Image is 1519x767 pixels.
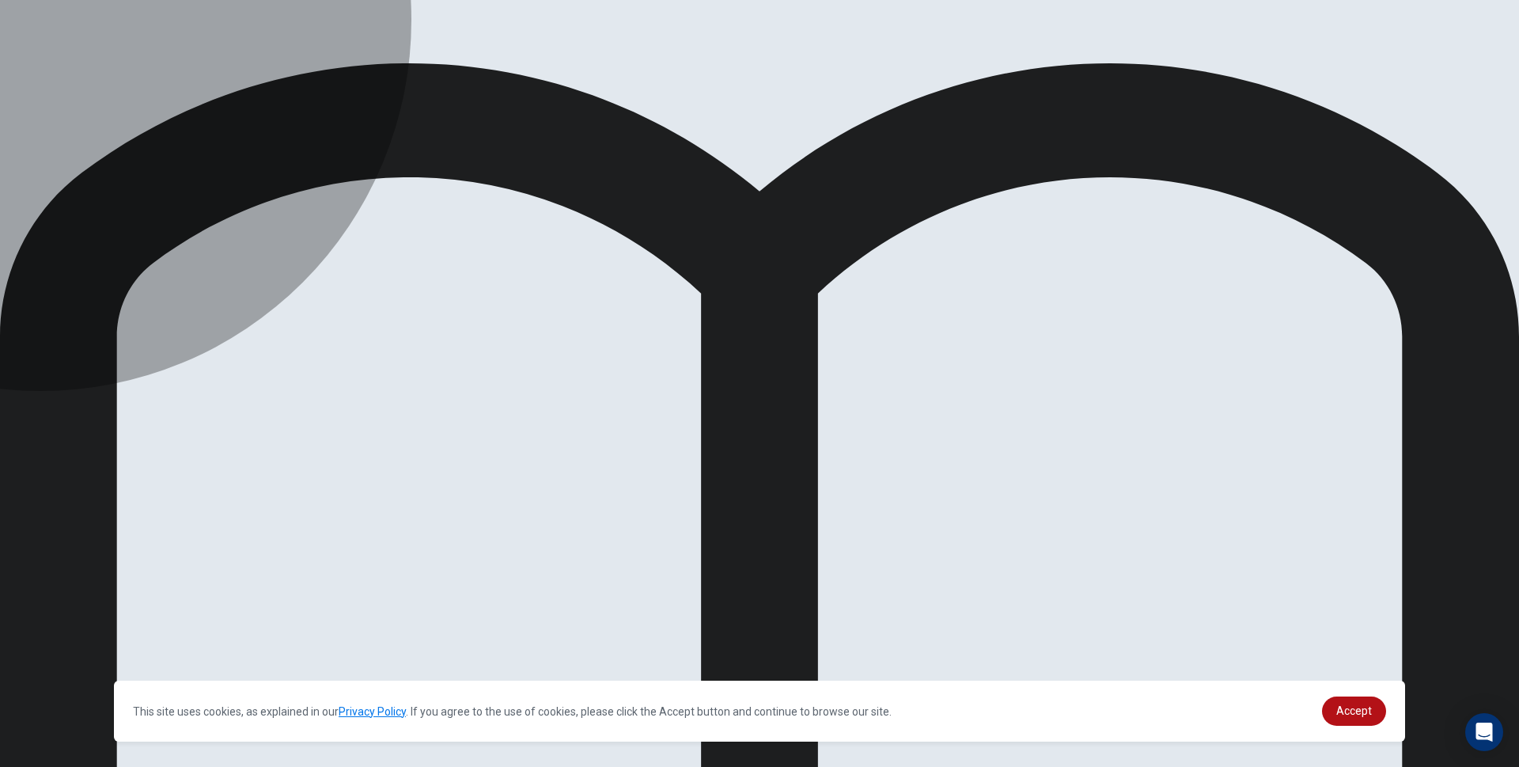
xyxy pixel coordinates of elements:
div: cookieconsent [114,681,1405,742]
a: Privacy Policy [339,705,406,718]
a: dismiss cookie message [1322,697,1386,726]
span: This site uses cookies, as explained in our . If you agree to the use of cookies, please click th... [133,705,892,718]
span: Accept [1336,704,1372,717]
div: Open Intercom Messenger [1465,713,1503,751]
